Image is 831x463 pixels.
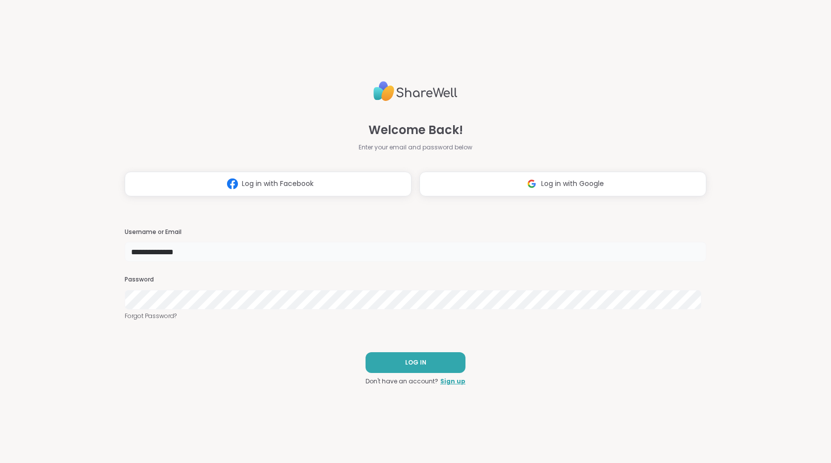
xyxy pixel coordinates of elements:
[366,377,438,386] span: Don't have an account?
[522,175,541,193] img: ShareWell Logomark
[369,121,463,139] span: Welcome Back!
[359,143,472,152] span: Enter your email and password below
[125,172,412,196] button: Log in with Facebook
[223,175,242,193] img: ShareWell Logomark
[125,228,706,236] h3: Username or Email
[541,179,604,189] span: Log in with Google
[419,172,706,196] button: Log in with Google
[405,358,426,367] span: LOG IN
[366,352,465,373] button: LOG IN
[373,77,458,105] img: ShareWell Logo
[242,179,314,189] span: Log in with Facebook
[125,312,706,321] a: Forgot Password?
[440,377,465,386] a: Sign up
[125,276,706,284] h3: Password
